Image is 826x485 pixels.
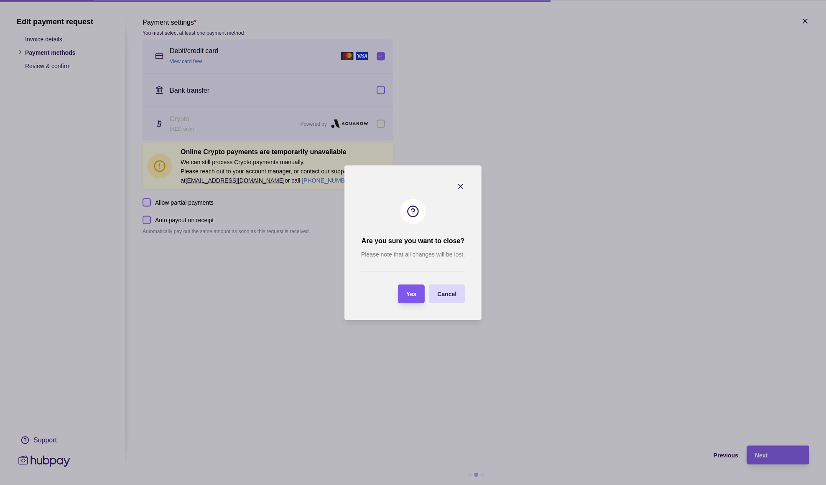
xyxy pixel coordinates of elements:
[362,236,464,246] h2: Are you sure you want to close?
[429,284,465,303] button: Cancel
[406,291,416,297] span: Yes
[398,284,425,303] button: Yes
[437,291,456,297] span: Cancel
[361,250,465,259] p: Please note that all changes will be lost.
